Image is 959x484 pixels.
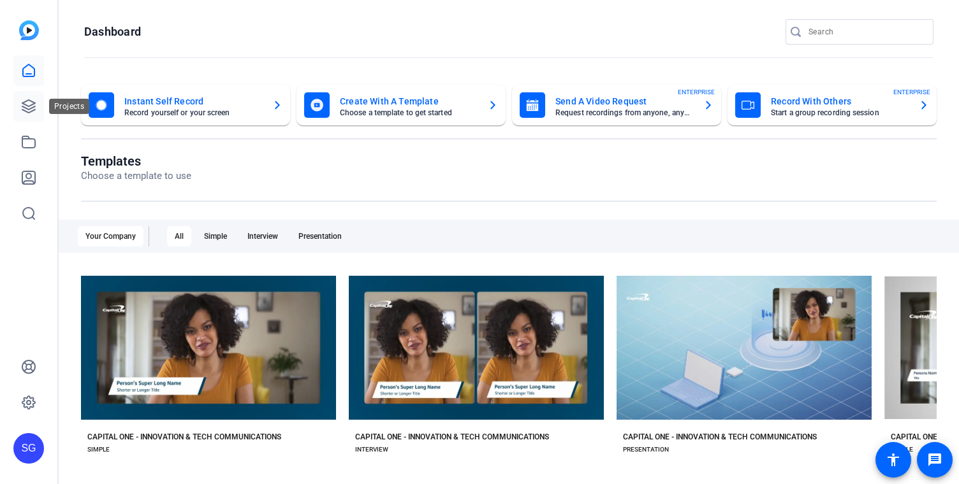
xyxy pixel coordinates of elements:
mat-icon: accessibility [886,452,901,467]
mat-card-subtitle: Record yourself or your screen [124,109,262,117]
mat-card-title: Send A Video Request [555,94,693,109]
mat-card-subtitle: Choose a template to get started [340,109,478,117]
button: Instant Self RecordRecord yourself or your screen [81,85,290,125]
div: Your Company [78,226,143,246]
div: INTERVIEW [355,445,388,455]
div: All [167,226,191,246]
img: blue-gradient.svg [19,20,39,40]
mat-card-subtitle: Start a group recording session [771,109,909,117]
h1: Templates [81,153,191,169]
div: PRESENTATION [623,445,669,455]
button: Create With A TemplateChoose a template to get started [296,85,506,125]
div: Presentation [291,226,349,246]
div: CAPITAL ONE - INNOVATION & TECH COMMUNICATIONS [355,432,549,442]
div: SIMPLE [87,445,110,455]
mat-card-title: Record With Others [771,94,909,109]
span: ENTERPRISE [678,87,715,97]
mat-card-title: Instant Self Record [124,94,262,109]
button: Record With OthersStart a group recording sessionENTERPRISE [728,85,937,125]
p: Choose a template to use [81,169,191,183]
input: Search [809,24,923,39]
div: CAPITAL ONE - INNOVATION & TECH COMMUNICATIONS [623,432,817,442]
button: Send A Video RequestRequest recordings from anyone, anywhereENTERPRISE [512,85,721,125]
mat-card-subtitle: Request recordings from anyone, anywhere [555,109,693,117]
mat-icon: message [927,452,942,467]
div: SG [13,433,44,464]
div: CAPITAL ONE - INNOVATION & TECH COMMUNICATIONS [87,432,281,442]
h1: Dashboard [84,24,141,39]
mat-card-title: Create With A Template [340,94,478,109]
div: Simple [196,226,235,246]
div: Projects [49,99,89,114]
div: Interview [240,226,286,246]
span: ENTERPRISE [893,87,930,97]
